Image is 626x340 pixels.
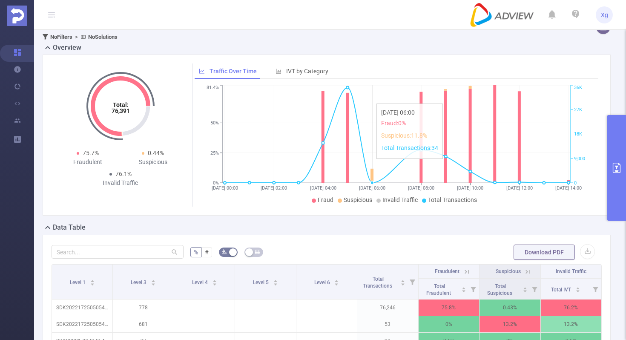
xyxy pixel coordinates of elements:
tspan: [DATE] 12:00 [506,185,533,191]
i: icon: caret-up [90,279,95,281]
i: icon: table [255,249,260,254]
i: icon: caret-up [462,286,466,288]
div: Invalid Traffic [88,179,153,187]
tspan: [DATE] 08:00 [408,185,434,191]
span: Level 6 [314,279,331,285]
h2: Overview [53,43,81,53]
tspan: 25% [210,150,219,156]
span: IVT by Category [286,68,328,75]
tspan: 81.4% [207,85,219,91]
tspan: [DATE] 14:00 [555,185,582,191]
p: 681 [113,316,173,332]
i: icon: caret-down [400,282,405,285]
p: 75.8% [419,300,479,316]
tspan: 76,391 [111,107,129,114]
span: Level 4 [192,279,209,285]
div: Suspicious [121,158,186,167]
i: icon: bg-colors [222,249,227,254]
i: icon: bar-chart [276,68,281,74]
tspan: [DATE] 00:00 [212,185,238,191]
span: Fraudulent [435,268,459,274]
p: 0% [419,316,479,332]
p: SDK20221725050542z4v05xmm1c67u2b [52,316,112,332]
span: Total Transactions [363,276,393,289]
i: icon: line-chart [199,68,205,74]
b: No Filters [50,34,72,40]
span: Total Fraudulent [426,283,452,296]
i: icon: caret-down [212,282,217,285]
p: 778 [113,300,173,316]
p: 13.2% [480,316,540,332]
i: icon: caret-up [400,279,405,281]
div: Sort [151,279,156,284]
i: Filter menu [528,279,540,299]
span: Total Suspicious [487,283,514,296]
tspan: 18K [574,132,582,137]
span: Total Transactions [428,196,477,203]
span: Invalid Traffic [556,268,586,274]
tspan: [DATE] 02:00 [261,185,287,191]
span: # [205,249,209,256]
tspan: Total: [112,101,128,108]
span: % [194,249,198,256]
i: icon: caret-up [334,279,339,281]
span: Fraud [318,196,333,203]
h2: Data Table [53,222,86,233]
div: Fraudulent [55,158,121,167]
tspan: 9,000 [574,156,585,161]
p: 76.2% [541,300,602,316]
input: Search... [52,245,184,259]
p: 53 [357,316,418,332]
div: Sort [212,279,217,284]
div: Sort [334,279,339,284]
i: Filter menu [589,279,601,299]
span: Level 3 [131,279,148,285]
div: Sort [461,286,466,291]
tspan: [DATE] 10:00 [457,185,483,191]
span: Total IVT [551,287,572,293]
tspan: [DATE] 04:00 [310,185,336,191]
span: Level 5 [253,279,270,285]
div: Sort [523,286,528,291]
b: No Solutions [88,34,118,40]
i: icon: caret-down [462,289,466,291]
i: icon: caret-up [575,286,580,288]
span: > [72,34,80,40]
i: icon: caret-down [523,289,527,291]
tspan: [DATE] 06:00 [359,185,385,191]
i: icon: caret-down [151,282,156,285]
i: icon: caret-up [212,279,217,281]
tspan: 0% [213,180,219,186]
p: 76,246 [357,300,418,316]
div: Sort [90,279,95,284]
tspan: 50% [210,120,219,126]
i: icon: caret-down [334,282,339,285]
i: icon: caret-down [575,289,580,291]
div: Sort [400,279,405,284]
p: 0.43% [480,300,540,316]
tspan: 0 [574,180,577,186]
i: Filter menu [406,265,418,299]
i: icon: caret-up [273,279,278,281]
i: Filter menu [467,279,479,299]
div: Sort [273,279,278,284]
span: Traffic Over Time [210,68,257,75]
span: Level 1 [70,279,87,285]
span: Xg [601,6,608,23]
i: icon: caret-down [273,282,278,285]
button: Download PDF [514,245,575,260]
span: 76.1% [115,170,132,177]
tspan: 27K [574,107,582,112]
i: icon: caret-down [90,282,95,285]
img: Protected Media [7,6,27,26]
div: Sort [575,286,580,291]
p: SDK20221725050542z4v05xmm1c67u2b [52,300,112,316]
span: Invalid Traffic [382,196,418,203]
span: 0.44% [148,150,164,156]
i: icon: caret-up [523,286,527,288]
tspan: 36K [574,85,582,91]
span: Suspicious [344,196,372,203]
span: 75.7% [83,150,99,156]
p: 13.2% [541,316,602,332]
span: Suspicious [496,268,521,274]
